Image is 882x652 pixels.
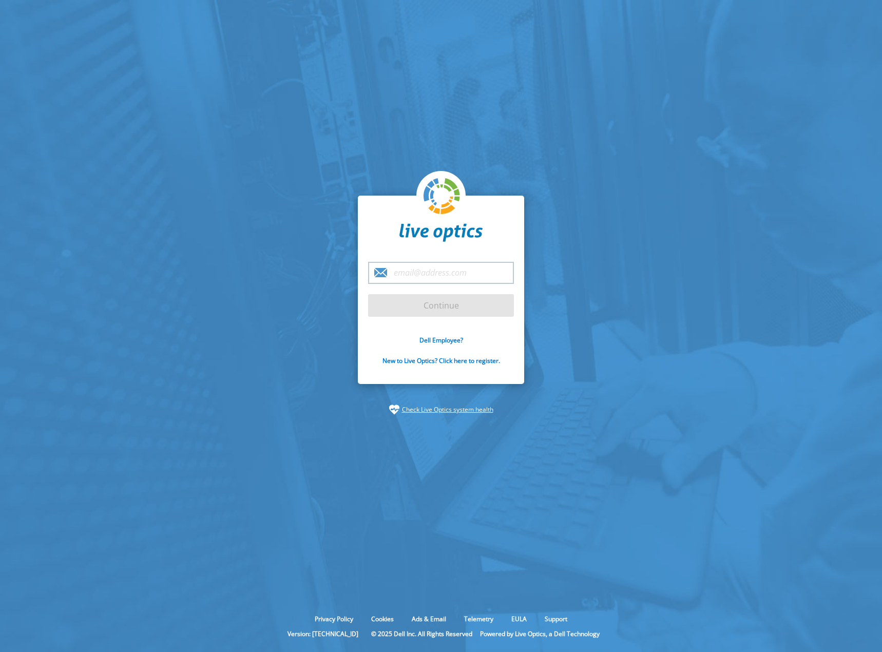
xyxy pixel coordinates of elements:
[402,405,493,415] a: Check Live Optics system health
[480,629,600,638] li: Powered by Live Optics, a Dell Technology
[404,615,454,623] a: Ads & Email
[419,336,463,344] a: Dell Employee?
[368,262,514,284] input: email@address.com
[389,405,399,415] img: status-check-icon.svg
[382,356,500,365] a: New to Live Optics? Click here to register.
[282,629,363,638] li: Version: [TECHNICAL_ID]
[363,615,401,623] a: Cookies
[504,615,534,623] a: EULA
[366,629,477,638] li: © 2025 Dell Inc. All Rights Reserved
[456,615,501,623] a: Telemetry
[307,615,361,623] a: Privacy Policy
[399,223,483,242] img: liveoptics-word.svg
[537,615,575,623] a: Support
[424,178,461,215] img: liveoptics-logo.svg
